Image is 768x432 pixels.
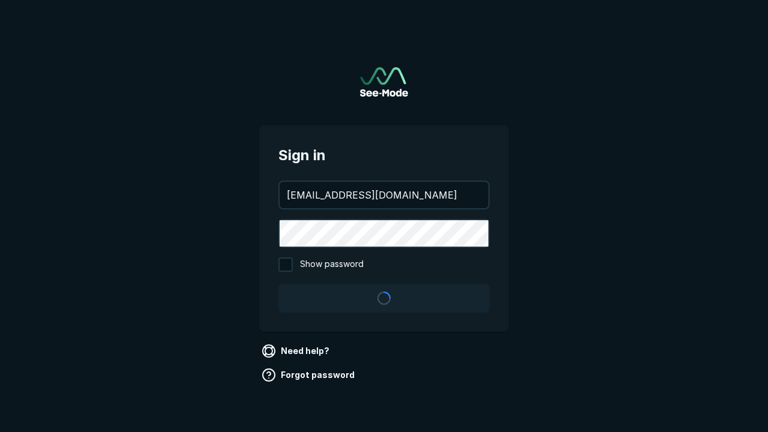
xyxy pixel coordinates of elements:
img: See-Mode Logo [360,67,408,97]
a: Forgot password [259,365,359,385]
a: Go to sign in [360,67,408,97]
span: Show password [300,257,364,272]
input: your@email.com [280,182,488,208]
a: Need help? [259,341,334,361]
span: Sign in [278,145,490,166]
